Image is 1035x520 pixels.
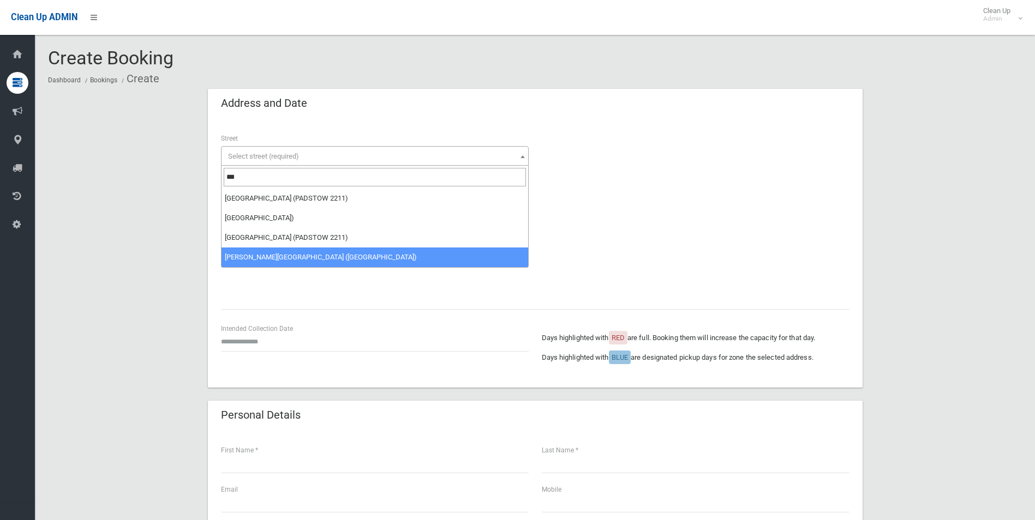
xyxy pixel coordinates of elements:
[119,69,159,89] li: Create
[222,189,528,208] li: [GEOGRAPHIC_DATA] (PADSTOW 2211)
[222,247,528,267] li: [PERSON_NAME][GEOGRAPHIC_DATA] ([GEOGRAPHIC_DATA])
[222,228,528,247] li: [GEOGRAPHIC_DATA] (PADSTOW 2211)
[983,15,1010,23] small: Admin
[90,76,117,84] a: Bookings
[978,7,1021,23] span: Clean Up
[612,353,628,361] span: BLUE
[222,208,528,228] li: [GEOGRAPHIC_DATA])
[208,404,314,426] header: Personal Details
[228,152,299,160] span: Select street (required)
[48,47,174,69] span: Create Booking
[542,351,849,364] p: Days highlighted with are designated pickup days for zone the selected address.
[11,12,77,22] span: Clean Up ADMIN
[542,331,849,344] p: Days highlighted with are full. Booking them will increase the capacity for that day.
[612,334,625,342] span: RED
[208,93,320,114] header: Address and Date
[48,76,81,84] a: Dashboard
